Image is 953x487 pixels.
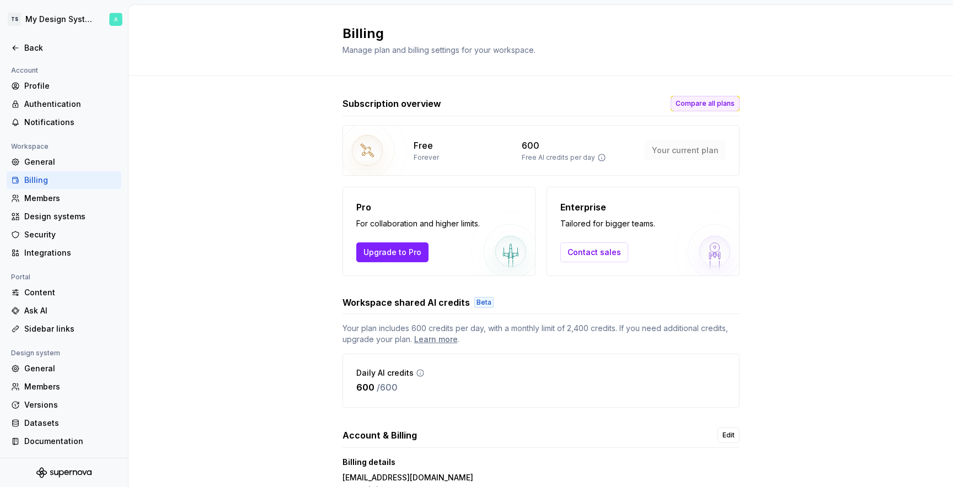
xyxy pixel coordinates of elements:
[7,302,121,320] a: Ask AI
[7,190,121,207] a: Members
[8,13,21,26] div: TS
[7,270,35,284] div: Portal
[342,457,395,468] p: Billing details
[356,367,414,378] p: Daily AI credits
[24,363,117,374] div: General
[414,139,433,152] p: Free
[356,242,429,262] button: Upgrade to Pro
[560,201,655,214] p: Enterprise
[25,14,96,25] div: My Design System
[24,418,117,429] div: Datasets
[7,432,121,450] a: Documentation
[342,296,470,309] h3: Workspace shared AI credits
[363,247,421,258] span: Upgrade to Pro
[7,153,121,171] a: General
[356,381,374,394] p: 600
[671,96,740,111] button: Compare all plans
[24,175,117,186] div: Billing
[109,13,122,26] img: Artem
[24,399,117,410] div: Versions
[24,381,117,392] div: Members
[342,323,740,345] span: Your plan includes 600 credits per day, with a monthly limit of 2,400 credits. If you need additi...
[24,42,117,53] div: Back
[24,229,117,240] div: Security
[356,201,480,214] p: Pro
[342,45,536,55] span: Manage plan and billing settings for your workspace.
[560,242,628,262] a: Contact sales
[7,320,121,338] a: Sidebar links
[24,287,117,298] div: Content
[7,77,121,95] a: Profile
[718,428,740,443] a: Edit
[7,360,121,377] a: General
[24,211,117,222] div: Design systems
[24,156,117,167] div: General
[567,247,621,258] span: Contact sales
[7,64,42,77] div: Account
[24,80,117,91] div: Profile
[342,472,473,483] p: [EMAIL_ADDRESS][DOMAIN_NAME]
[24,436,117,447] div: Documentation
[522,153,595,162] p: Free AI credits per day
[7,171,121,189] a: Billing
[7,140,53,153] div: Workspace
[7,226,121,244] a: Security
[24,99,117,110] div: Authentication
[7,244,121,262] a: Integrations
[36,467,92,478] svg: Supernova Logo
[676,99,735,108] span: Compare all plans
[414,153,439,162] p: Forever
[24,117,117,128] div: Notifications
[24,247,117,258] div: Integrations
[342,25,726,42] h2: Billing
[24,193,117,204] div: Members
[7,396,121,414] a: Versions
[24,305,117,316] div: Ask AI
[2,7,126,31] button: TSMy Design SystemArtem
[342,97,441,110] h3: Subscription overview
[7,95,121,113] a: Authentication
[560,218,655,229] p: Tailored for bigger teams.
[7,378,121,396] a: Members
[342,429,417,442] h3: Account & Billing
[7,347,65,360] div: Design system
[7,39,121,57] a: Back
[7,208,121,225] a: Design systems
[7,414,121,432] a: Datasets
[722,431,735,440] span: Edit
[377,381,398,394] p: / 600
[474,297,494,308] div: Beta
[356,218,480,229] p: For collaboration and higher limits.
[414,334,458,345] a: Learn more
[24,323,117,334] div: Sidebar links
[522,139,539,152] p: 600
[7,113,121,131] a: Notifications
[7,284,121,301] a: Content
